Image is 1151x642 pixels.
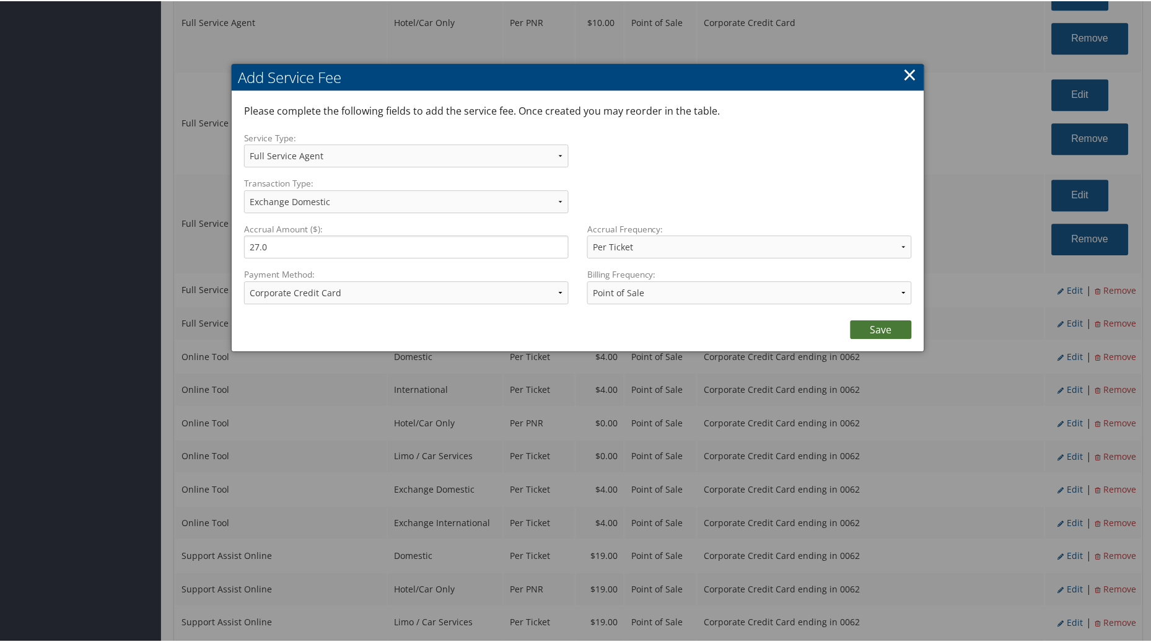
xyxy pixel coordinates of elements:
label: Billing Frequency: [587,267,656,279]
label: Payment Method: [244,267,569,279]
label: Transaction Type: [244,176,569,188]
label: Service Type: [244,131,569,143]
a: Save [851,319,912,338]
a: × [903,61,917,86]
h2: Add Service Fee [232,63,924,90]
label: Accrual Amount ($): [244,222,569,234]
label: Accrual Frequency : [587,222,663,234]
p: Please complete the following fields to add the service fee. Once created you may reorder in the ... [244,102,903,118]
